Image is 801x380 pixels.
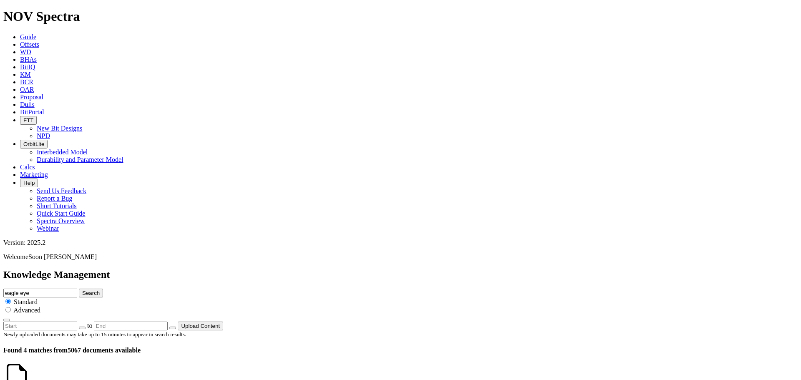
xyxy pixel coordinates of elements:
a: Guide [20,33,36,40]
h4: 5067 documents available [3,347,798,354]
a: BHAs [20,56,37,63]
a: Dulls [20,101,35,108]
a: Webinar [37,225,59,232]
span: to [87,322,92,329]
a: Durability and Parameter Model [37,156,123,163]
a: Spectra Overview [37,217,85,224]
input: e.g. Smoothsteer Record [3,289,77,297]
button: Help [20,179,38,187]
a: Calcs [20,164,35,171]
button: Search [79,289,103,297]
a: Interbedded Model [37,148,88,156]
span: OrbitLite [23,141,44,147]
a: WD [20,48,31,55]
a: Report a Bug [37,195,72,202]
a: Marketing [20,171,48,178]
a: New Bit Designs [37,125,82,132]
span: Standard [14,298,38,305]
span: FTT [23,117,33,123]
span: Found 4 matches from [3,347,68,354]
button: OrbitLite [20,140,48,148]
h1: NOV Spectra [3,9,798,24]
span: Advanced [13,307,40,314]
button: FTT [20,116,37,125]
input: End [94,322,168,330]
h2: Knowledge Management [3,269,798,280]
small: Newly uploaded documents may take up to 15 minutes to appear in search results. [3,331,186,337]
a: Offsets [20,41,39,48]
a: BitPortal [20,108,44,116]
div: Version: 2025.2 [3,239,798,247]
a: OAR [20,86,34,93]
a: Quick Start Guide [37,210,85,217]
a: Proposal [20,93,43,101]
a: KM [20,71,31,78]
span: Help [23,180,35,186]
a: Short Tutorials [37,202,77,209]
a: BitIQ [20,63,35,70]
a: Send Us Feedback [37,187,86,194]
input: Start [3,322,77,330]
button: Upload Content [178,322,223,330]
a: BCR [20,78,33,86]
a: NPD [37,132,50,139]
span: Soon [PERSON_NAME] [28,253,97,260]
p: Welcome [3,253,798,261]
